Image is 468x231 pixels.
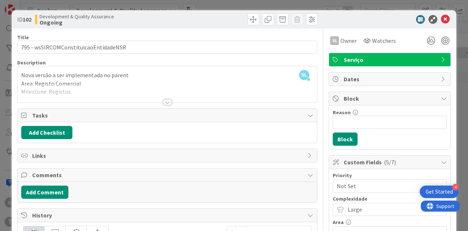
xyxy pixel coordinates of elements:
[344,75,437,83] span: Dates
[337,181,430,191] span: Not Set
[372,36,396,45] span: Watchers
[348,204,430,215] span: Large
[17,34,29,41] label: Title
[344,158,437,167] span: Custom Fields
[330,36,339,45] div: SL
[420,186,459,198] div: Open Get Started checklist, remaining modules: 4
[21,71,313,79] p: Nova versão a ser implementada no parent
[32,211,304,220] span: History
[333,220,447,225] div: Area
[32,171,304,179] span: Comments
[21,126,72,139] button: Add Checklist
[344,55,437,64] span: Serviço
[333,196,447,201] div: Complexidade
[333,173,447,178] div: Priority
[39,19,114,25] b: Ongoing
[32,111,304,120] span: Tasks
[21,186,68,199] button: Add Comment
[344,94,437,103] span: Block
[426,188,453,195] div: Get Started
[17,59,46,66] span: Description
[299,70,309,80] span: SL
[333,133,358,146] button: Block
[17,15,31,24] span: ID
[384,159,396,166] span: ( 5/7 )
[340,36,357,45] span: Owner
[452,184,459,190] div: 4
[32,151,304,160] span: Links
[21,79,313,88] p: Area: Registo Comercial
[23,16,31,23] b: 102
[17,41,317,54] input: type card name here...
[39,14,114,19] span: Development & Quality Assurance
[15,1,33,10] span: Support
[333,109,351,116] label: Reason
